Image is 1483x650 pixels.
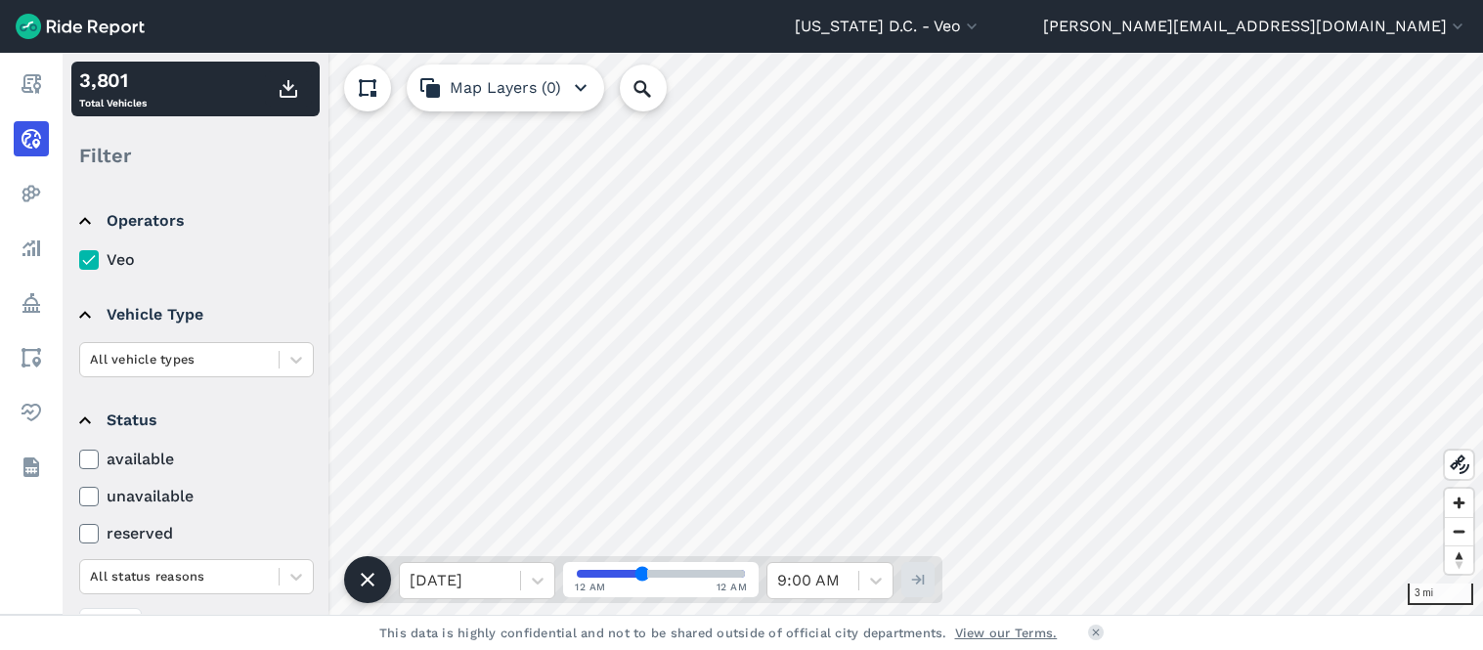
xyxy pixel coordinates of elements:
a: Analyze [14,231,49,266]
div: 3 mi [1408,584,1473,605]
a: Areas [14,340,49,375]
a: Report [14,66,49,102]
span: 12 AM [717,580,748,594]
div: Total Vehicles [79,65,147,112]
a: Health [14,395,49,430]
button: Reset bearing to north [1445,545,1473,574]
label: available [79,448,314,471]
a: View our Terms. [955,624,1058,642]
label: Veo [79,248,314,272]
div: Idle Time (hours) [79,608,314,643]
div: Filter [71,125,320,186]
label: unavailable [79,485,314,508]
a: Realtime [14,121,49,156]
button: Zoom out [1445,517,1473,545]
img: Ride Report [16,14,145,39]
input: Search Location or Vehicles [620,65,698,111]
a: Datasets [14,450,49,485]
button: Zoom in [1445,489,1473,517]
div: 3,801 [79,65,147,95]
a: Heatmaps [14,176,49,211]
button: [US_STATE] D.C. - Veo [795,15,981,38]
span: 12 AM [575,580,606,594]
button: [PERSON_NAME][EMAIL_ADDRESS][DOMAIN_NAME] [1043,15,1467,38]
summary: Status [79,393,311,448]
button: Map Layers (0) [407,65,604,111]
summary: Operators [79,194,311,248]
summary: Vehicle Type [79,287,311,342]
a: Policy [14,285,49,321]
label: reserved [79,522,314,545]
